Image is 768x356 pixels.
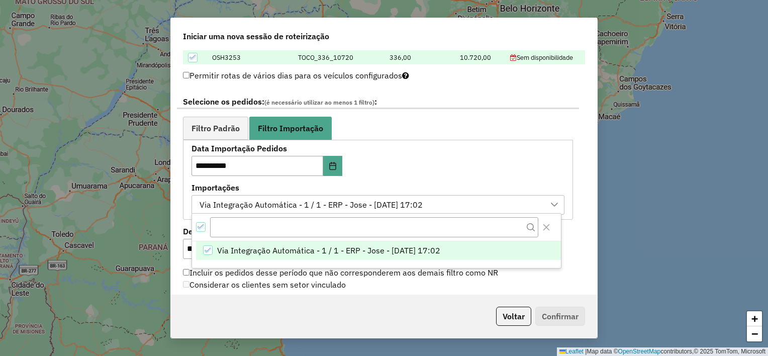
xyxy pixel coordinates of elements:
[183,266,498,279] label: Incluir os pedidos desse período que não corresponderem aos demais filtro como NR
[618,348,661,355] a: OpenStreetMap
[191,182,564,194] label: Importações
[496,307,531,326] button: Voltar
[454,46,505,69] td: 10.720,00
[183,293,409,305] label: Categoria:
[191,124,240,132] span: Filtro Padrão
[183,66,409,85] label: Permitir rotas de vários dias para os veículos configurados
[183,269,189,276] input: Incluir os pedidos desse período que não corresponderem aos demais filtro como NR
[196,222,206,232] div: All items selected
[510,55,517,61] i: 'Roteirizador.NaoPossuiAgenda' | translate
[192,241,561,260] ul: Option List
[585,348,587,355] span: |
[196,196,426,215] div: Via Integração Automática - 1 / 1 - ERP - Jose - [DATE] 17:02
[510,53,580,62] div: Sem disponibilidade
[293,46,384,69] td: TOCO_336_10720
[183,30,329,42] span: Iniciar uma nova sessão de roteirização
[751,312,758,325] span: +
[177,96,579,109] label: Selecione os pedidos: :
[751,327,758,340] span: −
[183,225,363,237] label: De:
[384,46,454,69] td: 336,00
[264,99,374,106] span: (é necessário utilizar ao menos 1 filtro)
[538,219,554,235] button: Close
[258,124,323,132] span: Filtro Importação
[207,46,293,69] td: OSH3253
[323,156,342,176] button: Choose Date
[183,279,346,291] label: Considerar os clientes sem setor vinculado
[559,348,584,355] a: Leaflet
[217,244,440,256] span: Via Integração Automática - 1 / 1 - ERP - Jose - [DATE] 17:02
[183,72,189,78] input: Permitir rotas de vários dias para os veículos configurados
[747,311,762,326] a: Zoom in
[183,281,189,288] input: Considerar os clientes sem setor vinculado
[402,71,409,79] i: Selecione pelo menos um veículo
[196,241,561,260] li: Via Integração Automática - 1 / 1 - ERP - Jose - 14/08/2025 17:02
[191,142,347,154] label: Data Importação Pedidos
[557,347,768,356] div: Map data © contributors,© 2025 TomTom, Microsoft
[747,326,762,341] a: Zoom out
